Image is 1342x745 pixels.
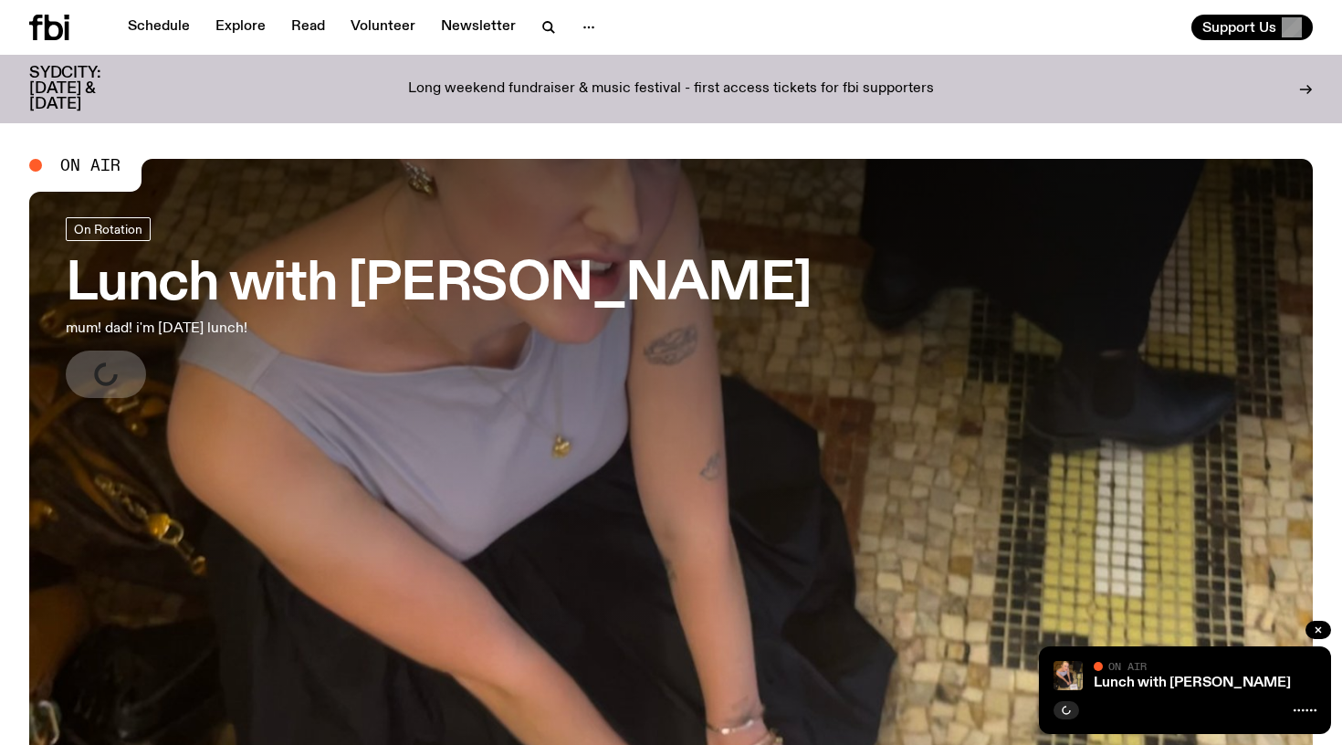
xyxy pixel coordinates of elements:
[29,66,146,112] h3: SYDCITY: [DATE] & [DATE]
[1054,661,1083,690] img: SLC lunch cover
[66,318,533,340] p: mum! dad! i'm [DATE] lunch!
[1202,19,1276,36] span: Support Us
[430,15,527,40] a: Newsletter
[74,222,142,236] span: On Rotation
[66,217,151,241] a: On Rotation
[1108,660,1147,672] span: On Air
[280,15,336,40] a: Read
[66,217,812,398] a: Lunch with [PERSON_NAME]mum! dad! i'm [DATE] lunch!
[408,81,934,98] p: Long weekend fundraiser & music festival - first access tickets for fbi supporters
[204,15,277,40] a: Explore
[1094,676,1291,690] a: Lunch with [PERSON_NAME]
[60,157,121,173] span: On Air
[117,15,201,40] a: Schedule
[1191,15,1313,40] button: Support Us
[340,15,426,40] a: Volunteer
[66,259,812,310] h3: Lunch with [PERSON_NAME]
